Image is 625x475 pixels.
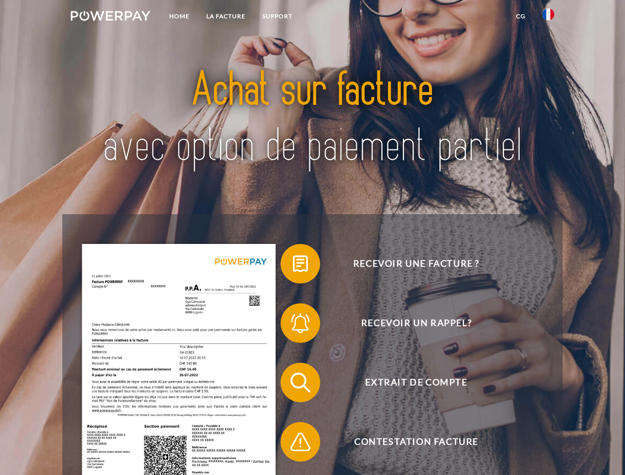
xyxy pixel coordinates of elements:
[254,7,301,25] a: Support
[542,8,554,20] img: fr
[281,303,538,343] button: Recevoir un rappel?
[281,363,538,402] button: Extrait de compte
[198,7,254,25] a: LA FACTURE
[508,7,534,25] a: CG
[295,244,537,284] span: Recevoir une facture ?
[161,7,198,25] a: Home
[295,363,537,402] span: Extrait de compte
[288,311,313,335] img: qb_bell.svg
[281,244,538,284] button: Recevoir une facture ?
[295,303,537,343] span: Recevoir un rappel?
[288,251,313,276] img: qb_bill.svg
[288,429,313,454] img: qb_warning.svg
[288,370,313,395] img: qb_search.svg
[281,422,538,462] button: Contestation Facture
[95,47,530,190] img: title-powerpay_fr.svg
[71,11,150,21] img: logo-powerpay-white.svg
[295,422,537,462] span: Contestation Facture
